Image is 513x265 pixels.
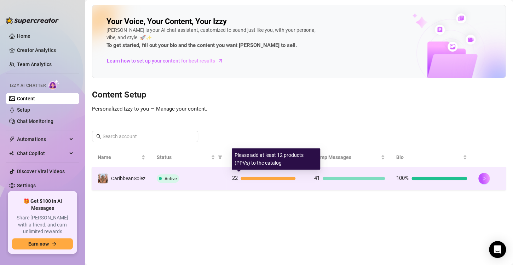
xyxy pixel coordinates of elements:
span: arrow-right [52,241,57,246]
div: Please add at least 12 products (PPVs) to the catalog [232,148,320,170]
a: Chat Monitoring [17,118,53,124]
h3: Content Setup [92,89,506,101]
th: Bump Messages [309,148,391,167]
img: AI Chatter [48,79,59,90]
span: CaribbeanSolez [111,176,145,181]
span: Bump Messages [314,153,379,161]
strong: To get started, fill out your bio and the content you want [PERSON_NAME] to sell. [106,42,297,48]
span: Izzy AI Chatter [10,82,46,89]
a: Creator Analytics [17,45,74,56]
span: Status [157,153,209,161]
span: Chat Copilot [17,148,67,159]
span: Learn how to set up your content for best results [107,57,215,65]
span: arrow-right [217,57,224,64]
button: right [478,173,490,184]
a: Learn how to set up your content for best results [106,55,229,66]
img: CaribbeanSolez [98,173,108,183]
span: right [482,176,486,181]
div: Open Intercom Messenger [489,241,506,258]
span: Personalized Izzy to you — Manage your content. [92,106,207,112]
a: Home [17,33,30,39]
h2: Your Voice, Your Content, Your Izzy [106,17,227,26]
button: Earn nowarrow-right [12,238,73,249]
th: Products [226,148,309,167]
span: Earn now [28,241,49,247]
th: Status [151,148,226,167]
img: logo-BBDzfeDw.svg [6,17,59,24]
span: filter [218,155,222,159]
span: 🎁 Get $100 in AI Messages [12,198,73,212]
span: Active [165,176,177,181]
th: Name [92,148,151,167]
span: 22 [232,175,238,181]
a: Discover Viral Videos [17,169,65,174]
span: 100% [396,175,409,181]
span: Share [PERSON_NAME] with a friend, and earn unlimited rewards [12,214,73,235]
th: Bio [391,148,473,167]
a: Settings [17,183,36,188]
img: ai-chatter-content-library-cLFOSyPT.png [396,6,506,78]
span: Automations [17,134,67,145]
a: Content [17,96,35,101]
a: Setup [17,107,30,113]
input: Search account [103,132,188,140]
span: search [96,134,101,139]
span: 41 [314,175,320,181]
span: filter [217,152,224,163]
div: [PERSON_NAME] is your AI chat assistant, customized to sound just like you, with your persona, vi... [106,26,319,50]
span: Bio [396,153,461,161]
span: Name [98,153,140,161]
a: Team Analytics [17,61,52,67]
span: thunderbolt [9,136,15,142]
img: Chat Copilot [9,151,14,156]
